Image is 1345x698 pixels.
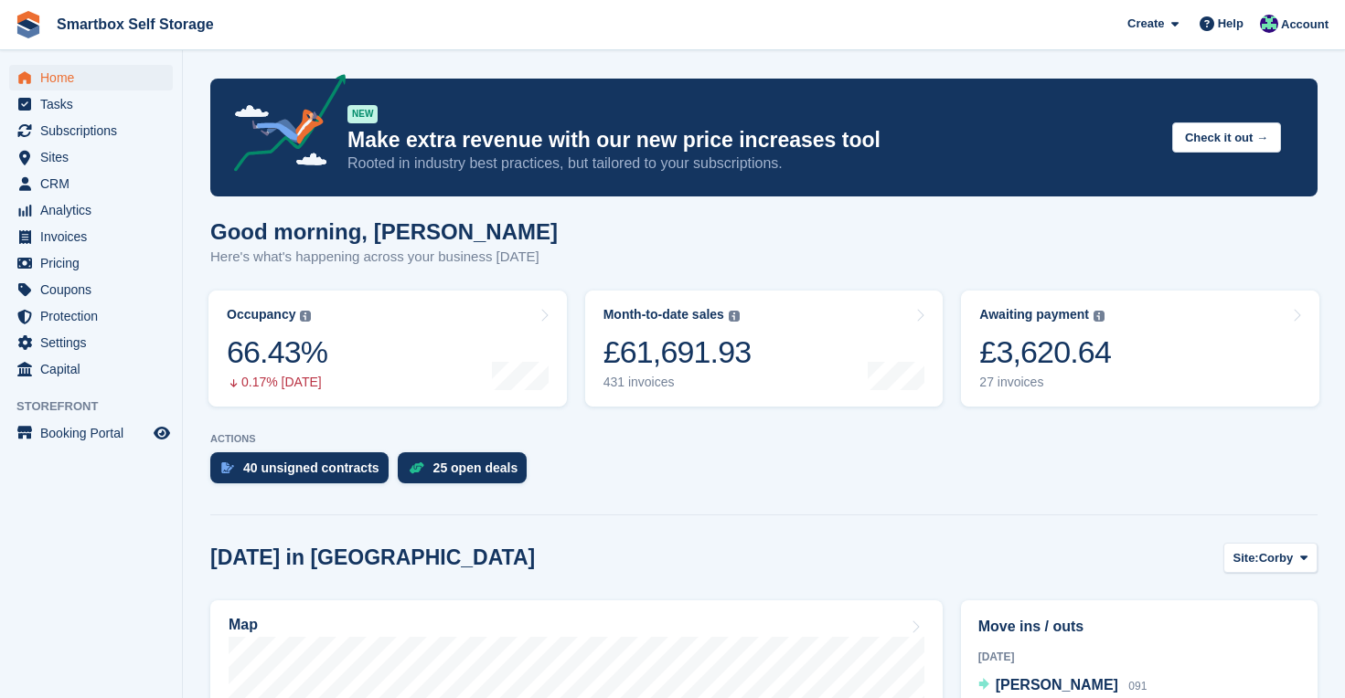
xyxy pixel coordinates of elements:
a: 25 open deals [398,452,537,492]
div: 27 invoices [979,375,1111,390]
span: Home [40,65,150,90]
span: Analytics [40,197,150,223]
img: icon-info-grey-7440780725fd019a000dd9b08b2336e03edf1995a4989e88bcd33f0948082b44.svg [1094,311,1105,322]
div: NEW [347,105,378,123]
span: Coupons [40,277,150,302]
span: Booking Portal [40,420,150,446]
span: Storefront [16,397,182,416]
span: 091 [1128,680,1147,693]
img: contract_signature_icon-13c848040528278c33f63329250d36e43548de30e8caae1d1a13099fd9432cc5.svg [221,462,234,473]
a: menu [9,197,173,223]
span: Subscriptions [40,118,150,143]
a: menu [9,420,173,446]
span: Site: [1233,549,1259,567]
span: Help [1218,15,1244,33]
button: Check it out → [1172,122,1281,153]
span: Settings [40,330,150,355]
a: menu [9,91,173,117]
div: £61,691.93 [603,333,752,371]
a: menu [9,277,173,302]
h2: [DATE] in [GEOGRAPHIC_DATA] [210,545,535,570]
h1: Good morning, [PERSON_NAME] [210,219,558,244]
img: icon-info-grey-7440780725fd019a000dd9b08b2336e03edf1995a4989e88bcd33f0948082b44.svg [300,311,311,322]
div: Awaiting payment [979,307,1089,323]
span: Corby [1259,549,1294,567]
div: 40 unsigned contracts [243,460,379,475]
a: Awaiting payment £3,620.64 27 invoices [961,291,1319,407]
div: 66.43% [227,333,327,371]
div: Month-to-date sales [603,307,724,323]
span: Capital [40,356,150,382]
span: Tasks [40,91,150,117]
span: Protection [40,303,150,329]
img: icon-info-grey-7440780725fd019a000dd9b08b2336e03edf1995a4989e88bcd33f0948082b44.svg [729,311,740,322]
a: Occupancy 66.43% 0.17% [DATE] [208,291,567,407]
p: ACTIONS [210,433,1318,445]
a: menu [9,356,173,382]
img: stora-icon-8386f47178a22dfd0bd8f6a31ec36ba5ce8667c1dd55bd0f319d3a0aa187defe.svg [15,11,42,38]
span: Pricing [40,250,150,276]
img: deal-1b604bf984904fb50ccaf53a9ad4b4a5d6e5aea283cecdc64d6e3604feb123c2.svg [409,461,424,474]
span: [PERSON_NAME] [996,677,1118,693]
a: menu [9,303,173,329]
a: menu [9,171,173,196]
span: CRM [40,171,150,196]
h2: Move ins / outs [978,616,1300,638]
a: menu [9,330,173,355]
span: Account [1281,16,1329,34]
div: Occupancy [227,307,295,323]
a: Smartbox Self Storage [49,9,221,39]
div: £3,620.64 [979,333,1111,371]
img: price-adjustments-announcement-icon-8257ccfd72463d97f412b2fc003d46551f7dbcb40ab6d574587a9cd5c0d94... [219,74,347,178]
img: Roger Canham [1260,15,1278,33]
span: Sites [40,144,150,170]
a: 40 unsigned contracts [210,452,398,492]
div: 431 invoices [603,375,752,390]
p: Here's what's happening across your business [DATE] [210,247,558,268]
button: Site: Corby [1223,543,1318,573]
div: 0.17% [DATE] [227,375,327,390]
p: Make extra revenue with our new price increases tool [347,127,1158,153]
p: Rooted in industry best practices, but tailored to your subscriptions. [347,153,1158,174]
span: Invoices [40,224,150,249]
div: [DATE] [978,649,1300,665]
a: menu [9,224,173,249]
div: 25 open deals [433,460,518,475]
a: menu [9,118,173,143]
span: Create [1127,15,1164,33]
a: menu [9,65,173,90]
a: Preview store [151,422,173,444]
a: [PERSON_NAME] 091 [978,674,1148,698]
a: menu [9,144,173,170]
h2: Map [229,617,258,633]
a: Month-to-date sales £61,691.93 431 invoices [585,291,944,407]
a: menu [9,250,173,276]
